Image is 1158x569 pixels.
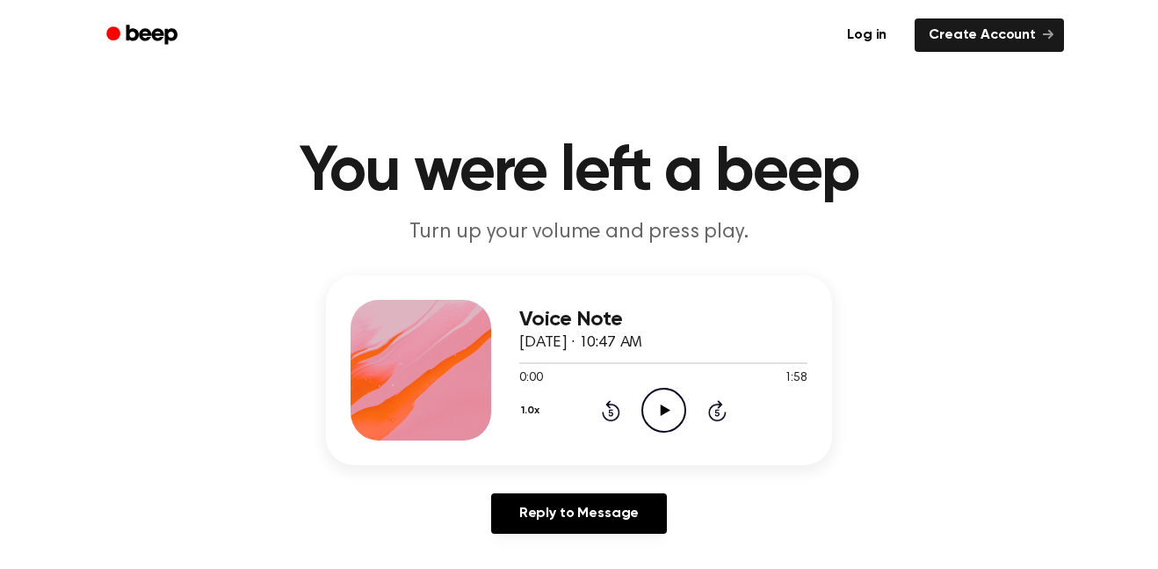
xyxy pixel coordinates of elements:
span: [DATE] · 10:47 AM [519,335,642,351]
span: 1:58 [785,369,807,388]
a: Create Account [915,18,1064,52]
a: Log in [829,15,904,55]
p: Turn up your volume and press play. [242,218,916,247]
a: Reply to Message [491,493,667,534]
h3: Voice Note [519,308,807,332]
a: Beep [94,18,193,53]
button: 1.0x [519,396,546,426]
h1: You were left a beep [129,141,1029,204]
span: 0:00 [519,369,542,388]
